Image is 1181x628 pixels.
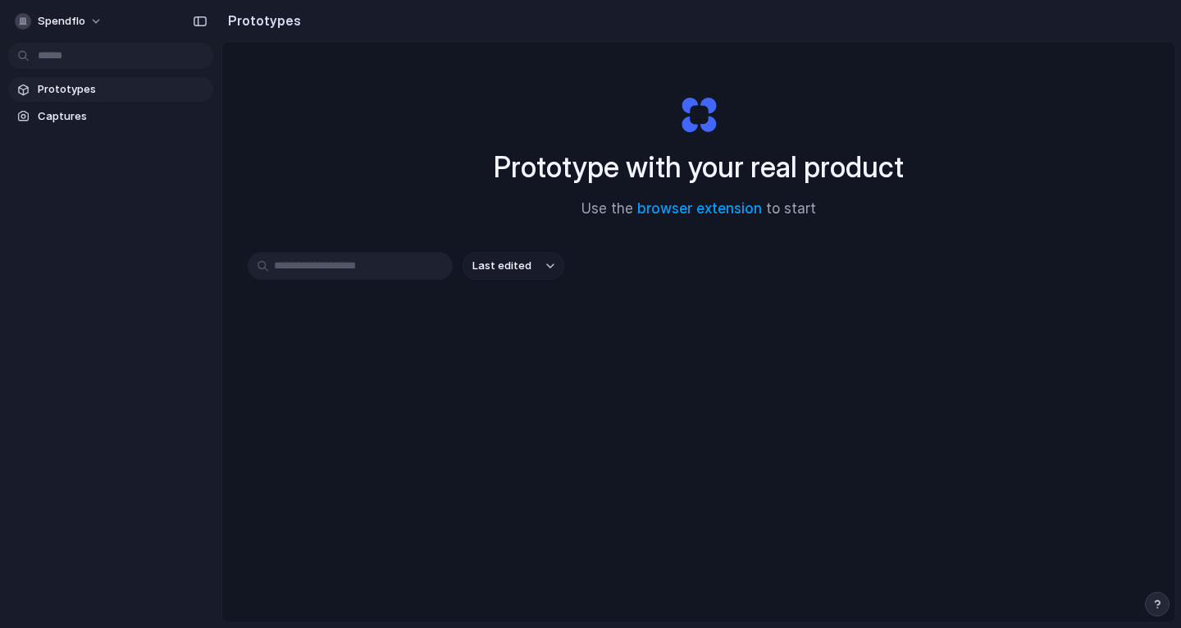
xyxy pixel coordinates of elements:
button: spendflo [8,8,111,34]
button: Last edited [463,252,564,280]
a: Prototypes [8,77,213,102]
span: Prototypes [38,81,207,98]
a: browser extension [637,200,762,217]
span: Use the to start [581,199,816,220]
span: Captures [38,108,207,125]
a: Captures [8,104,213,129]
h2: Prototypes [221,11,301,30]
h1: Prototype with your real product [494,145,904,189]
span: Last edited [472,258,531,274]
span: spendflo [38,13,85,30]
